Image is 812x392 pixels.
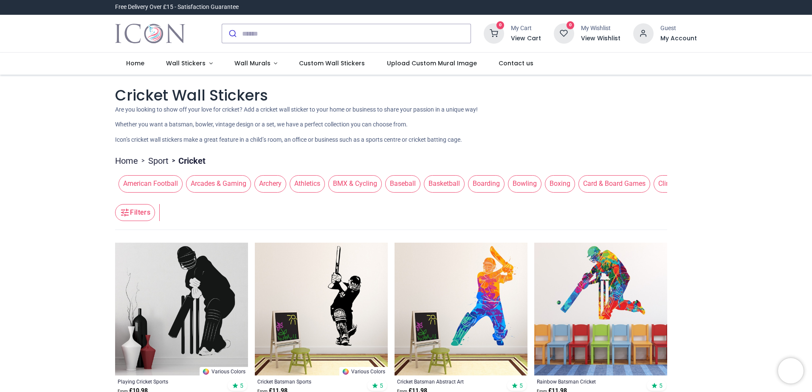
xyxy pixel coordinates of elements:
button: Archery [251,175,286,192]
span: 5 [659,382,663,389]
span: 5 [240,382,243,389]
span: Bowling [508,175,541,192]
span: Upload Custom Mural Image [387,59,477,67]
img: Playing Cricket Sports Wall Sticker [115,243,248,375]
iframe: Customer reviews powered by Trustpilot [519,3,697,11]
div: My Wishlist [581,24,620,33]
a: Rainbow Batsman Cricket [537,378,639,385]
span: Basketball [424,175,465,192]
button: Card & Board Games [575,175,650,192]
a: View Wishlist [581,34,620,43]
img: Icon Wall Stickers [115,22,185,45]
img: Color Wheel [342,368,350,375]
img: Color Wheel [202,368,210,375]
div: Guest [660,24,697,33]
a: Playing Cricket Sports [118,378,220,385]
span: Custom Wall Stickers [299,59,365,67]
h1: Cricket Wall Stickers [115,85,697,106]
span: > [138,157,148,165]
span: 5 [380,382,383,389]
div: Free Delivery Over £15 - Satisfaction Guarantee [115,3,239,11]
a: Home [115,155,138,167]
a: Various Colors [200,367,248,375]
span: Athletics [290,175,325,192]
a: Logo of Icon Wall Stickers [115,22,185,45]
a: My Account [660,34,697,43]
p: Whether you want a batsman, bowler, vintage design or a set, we have a perfect collection you can... [115,120,697,129]
sup: 0 [567,21,575,29]
a: 0 [484,30,504,36]
a: Cricket Batsman Abstract Art [397,378,499,385]
iframe: Brevo live chat [778,358,804,384]
p: Are you looking to show off your love for cricket? Add a cricket wall sticker to your home or bus... [115,106,697,114]
a: Various Colors [339,367,388,375]
button: Submit [222,24,242,43]
span: Archery [254,175,286,192]
img: Rainbow Batsman Cricket Wall Sticker [534,243,667,375]
p: Icon’s cricket wall stickers make a great feature in a child’s room, an office or business such a... [115,136,697,144]
span: > [169,157,178,165]
button: Boarding [465,175,505,192]
a: Sport [148,155,169,167]
span: Wall Stickers [166,59,206,67]
button: Arcades & Gaming [183,175,251,192]
a: Cricket Batsman Sports [257,378,360,385]
a: View Cart [511,34,541,43]
a: Wall Murals [223,53,288,75]
img: Cricket Batsman Sports Wall Sticker - Mod6 [255,243,388,375]
button: Bowling [505,175,541,192]
span: Boarding [468,175,505,192]
button: Baseball [382,175,420,192]
button: BMX & Cycling [325,175,382,192]
span: Climbing [654,175,690,192]
span: Arcades & Gaming [186,175,251,192]
div: My Cart [511,24,541,33]
img: Cricket Batsman Abstract Art Wall Sticker [395,243,527,375]
span: 5 [519,382,523,389]
button: Climbing [650,175,690,192]
span: Wall Murals [234,59,271,67]
a: 0 [554,30,574,36]
button: American Football [115,175,183,192]
li: Cricket [169,155,206,167]
button: Filters [115,204,155,221]
span: Baseball [385,175,420,192]
button: Basketball [420,175,465,192]
span: Card & Board Games [578,175,650,192]
span: American Football [118,175,183,192]
span: Contact us [499,59,533,67]
sup: 0 [496,21,505,29]
button: Boxing [541,175,575,192]
button: Athletics [286,175,325,192]
a: Wall Stickers [155,53,223,75]
span: BMX & Cycling [328,175,382,192]
span: Home [126,59,144,67]
span: Boxing [545,175,575,192]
